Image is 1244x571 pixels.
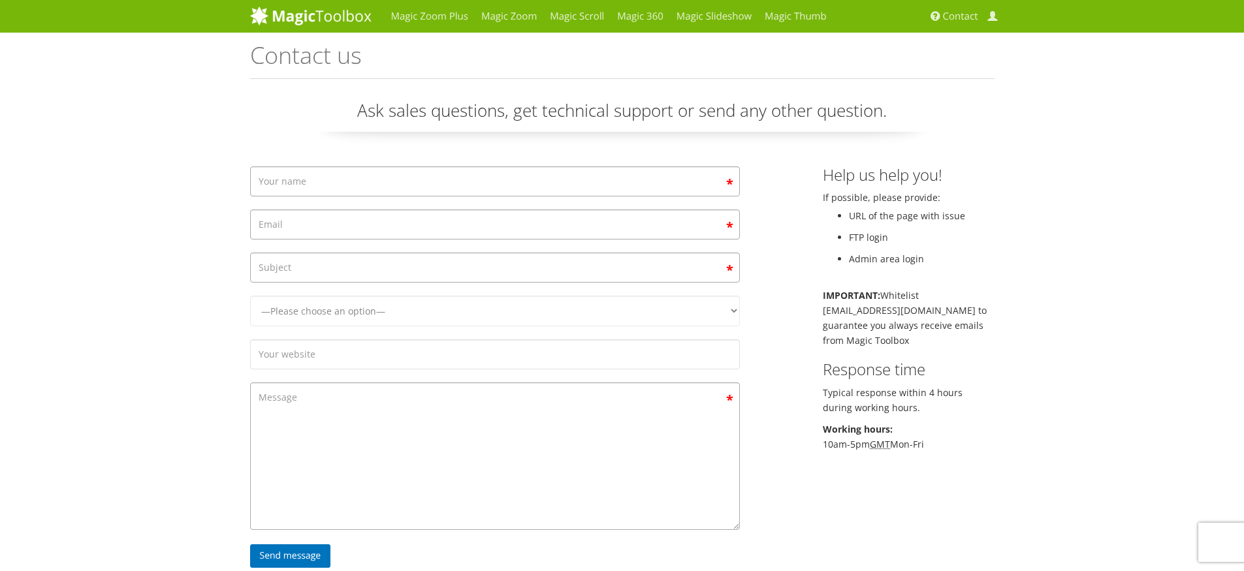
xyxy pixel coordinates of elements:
b: Working hours: [823,423,893,435]
acronym: Greenwich Mean Time [870,438,890,450]
div: If possible, please provide: [813,166,1004,458]
h3: Help us help you! [823,166,995,183]
li: URL of the page with issue [849,208,995,223]
li: FTP login [849,230,995,245]
input: Email [250,209,740,239]
p: 10am-5pm Mon-Fri [823,422,995,452]
b: IMPORTANT: [823,289,880,301]
input: Subject [250,253,740,283]
li: Admin area login [849,251,995,266]
span: Contact [943,10,978,23]
p: Typical response within 4 hours during working hours. [823,385,995,415]
input: Your website [250,339,740,369]
p: Whitelist [EMAIL_ADDRESS][DOMAIN_NAME] to guarantee you always receive emails from Magic Toolbox [823,288,995,348]
h3: Response time [823,361,995,378]
p: Ask sales questions, get technical support or send any other question. [250,99,995,132]
h1: Contact us [250,42,995,79]
input: Your name [250,166,740,196]
input: Send message [250,544,331,568]
img: MagicToolbox.com - Image tools for your website [250,6,372,25]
